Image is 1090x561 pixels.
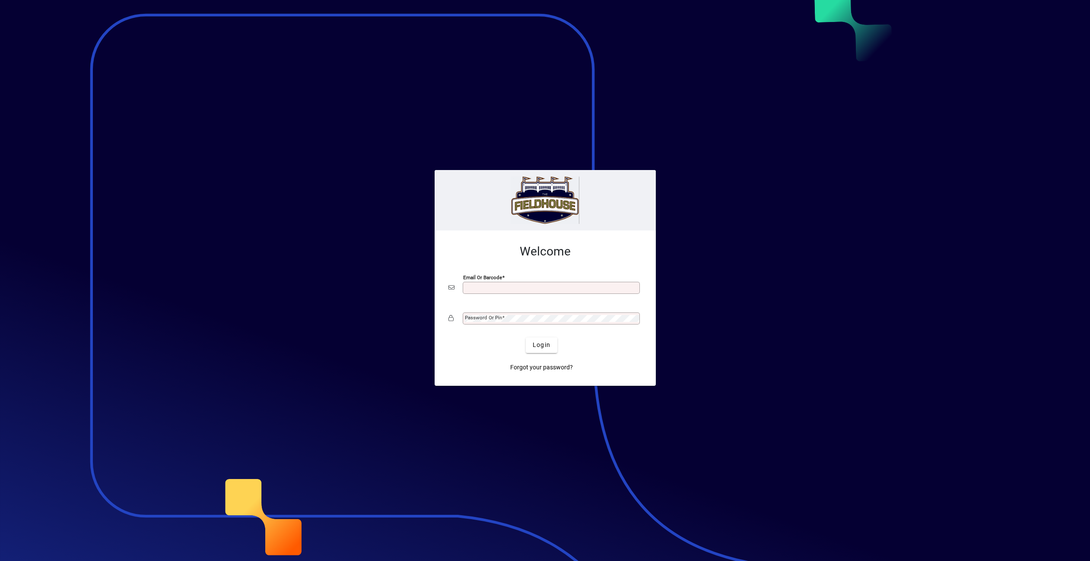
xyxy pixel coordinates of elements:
a: Forgot your password? [507,360,576,375]
span: Forgot your password? [510,363,573,372]
span: Login [533,340,550,350]
h2: Welcome [448,244,642,259]
mat-label: Email or Barcode [463,274,502,280]
button: Login [526,337,557,353]
mat-label: Password or Pin [465,315,502,321]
